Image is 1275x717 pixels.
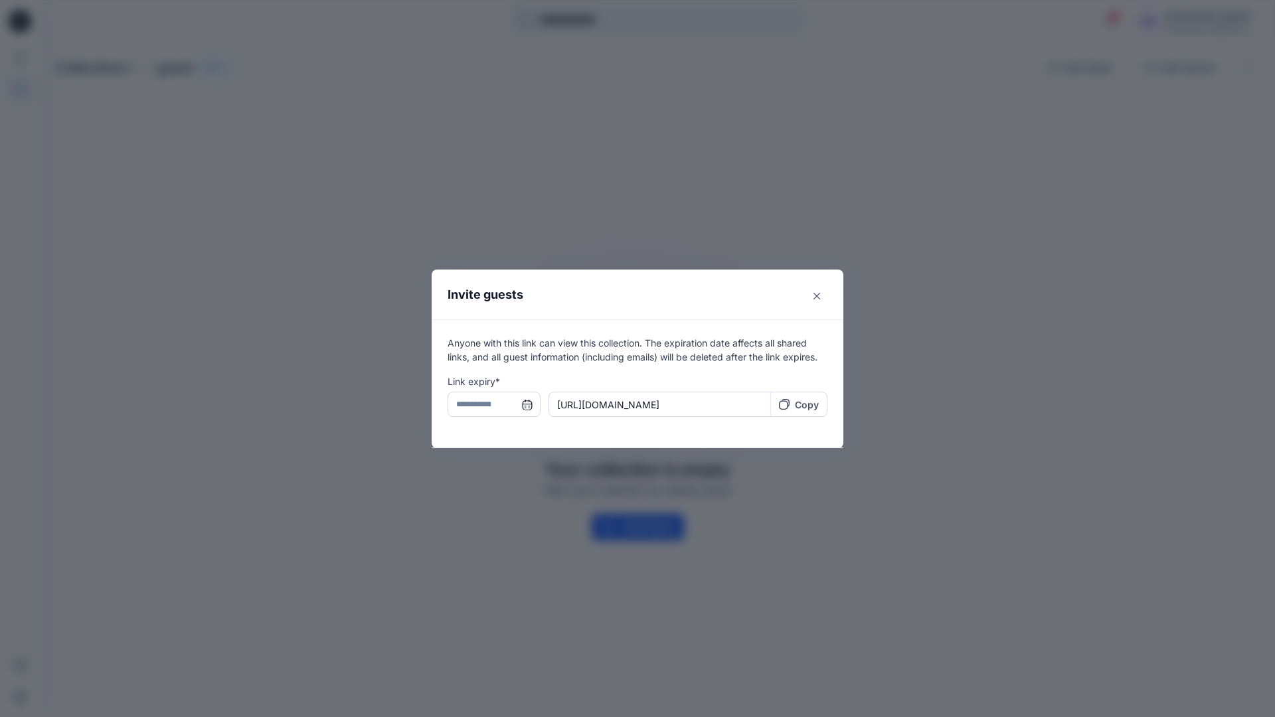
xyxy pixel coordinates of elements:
header: Invite guests [432,270,843,319]
p: Anyone with this link can view this collection. The expiration date affects all shared links, and... [448,336,827,364]
p: Link expiry* [448,374,827,388]
button: Close [806,285,827,307]
p: [URL][DOMAIN_NAME] [557,398,762,412]
p: Copy [795,398,819,412]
